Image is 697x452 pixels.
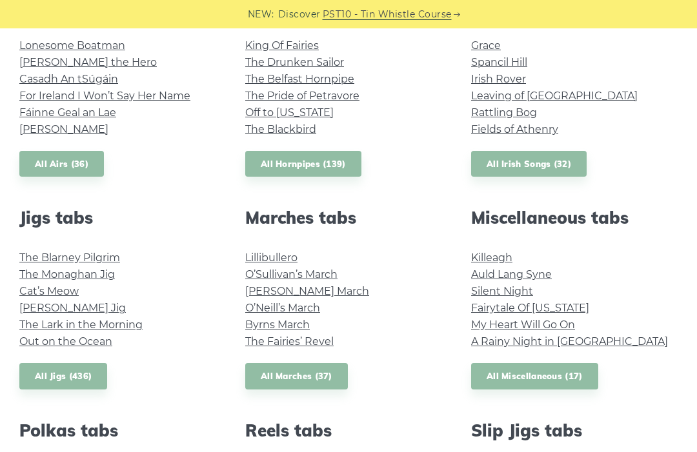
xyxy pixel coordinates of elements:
h2: Polkas tabs [19,420,226,440]
a: King Of Fairies [245,39,319,52]
a: Cat’s Meow [19,285,79,297]
h2: Slip Jigs tabs [471,420,678,440]
h2: Marches tabs [245,208,452,228]
a: The Lark in the Morning [19,319,143,331]
a: Lonesome Boatman [19,39,125,52]
a: All Airs (36) [19,151,104,177]
span: Discover [278,7,321,22]
a: Off to [US_STATE] [245,106,334,119]
a: The Drunken Sailor [245,56,344,68]
a: Rattling Bog [471,106,537,119]
a: A Rainy Night in [GEOGRAPHIC_DATA] [471,335,668,348]
a: Byrns March [245,319,310,331]
a: All Hornpipes (139) [245,151,361,177]
h2: Reels tabs [245,420,452,440]
a: Spancil Hill [471,56,527,68]
a: Silent Night [471,285,533,297]
a: The Pride of Petravore [245,90,359,102]
a: All Irish Songs (32) [471,151,587,177]
a: Fields of Athenry [471,123,558,135]
a: Fairytale Of [US_STATE] [471,302,589,314]
a: O’Sullivan’s March [245,268,338,280]
a: All Jigs (436) [19,363,107,389]
a: For Ireland I Won’t Say Her Name [19,90,190,102]
h2: Jigs tabs [19,208,226,228]
a: The Fairies’ Revel [245,335,334,348]
span: NEW: [248,7,274,22]
a: O’Neill’s March [245,302,320,314]
a: Irish Rover [471,73,526,85]
a: [PERSON_NAME] the Hero [19,56,157,68]
a: Auld Lang Syne [471,268,552,280]
a: [PERSON_NAME] [19,123,108,135]
a: The Blarney Pilgrim [19,251,120,264]
a: Fáinne Geal an Lae [19,106,116,119]
a: Grace [471,39,501,52]
a: My Heart Will Go On [471,319,575,331]
a: Lillibullero [245,251,298,264]
h2: Miscellaneous tabs [471,208,678,228]
a: The Monaghan Jig [19,268,115,280]
a: PST10 - Tin Whistle Course [323,7,452,22]
a: All Marches (37) [245,363,348,389]
a: Out on the Ocean [19,335,112,348]
a: [PERSON_NAME] Jig [19,302,126,314]
a: Leaving of [GEOGRAPHIC_DATA] [471,90,638,102]
a: Killeagh [471,251,512,264]
a: The Belfast Hornpipe [245,73,354,85]
a: All Miscellaneous (17) [471,363,598,389]
a: [PERSON_NAME] March [245,285,369,297]
a: The Blackbird [245,123,316,135]
a: Casadh An tSúgáin [19,73,118,85]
